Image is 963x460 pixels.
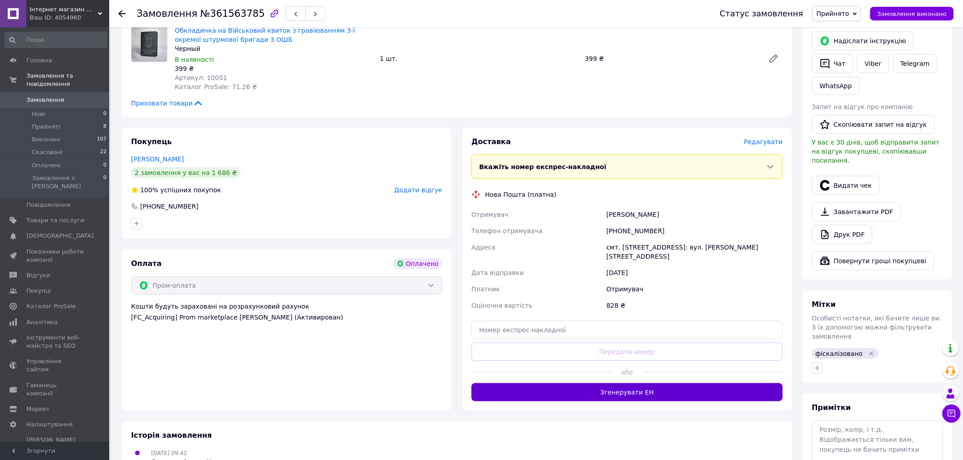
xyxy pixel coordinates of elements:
div: 1 шт. [376,52,582,65]
span: Запит на відгук про компанію [812,103,913,110]
span: Доставка [471,137,511,146]
span: Каталог ProSale [26,302,76,310]
div: 2 замовлення у вас на 1 686 ₴ [131,167,241,178]
span: Товари та послуги [26,216,84,225]
span: №361563785 [200,8,265,19]
div: [FC_Acquiring] Prom marketplace [PERSON_NAME] (Активирован) [131,313,442,322]
div: Отримувач [605,281,785,297]
a: Завантажити PDF [812,202,901,221]
span: Покупці [26,287,51,295]
div: успішних покупок [131,185,221,195]
span: [DATE] 09:42 [151,450,187,456]
span: Платник [471,285,500,293]
a: Telegram [893,54,938,73]
span: або [612,368,643,377]
button: Чат [812,54,853,73]
span: Дата відправки [471,269,524,276]
div: 828 ₴ [605,297,785,314]
span: Управління сайтом [26,357,84,374]
span: 0 [103,161,106,170]
span: Отримувач [471,211,508,218]
img: Обкладинка на Військовий квиток з гравіюванням 3-ї окремої штурмової бригади 3 ОШБ [132,26,167,62]
div: [PHONE_NUMBER] [605,223,785,239]
div: Статус замовлення [720,9,804,18]
span: Гаманець компанії [26,381,84,398]
span: Прийняті [32,123,60,131]
button: Надіслати інструкцію [812,31,914,50]
span: Нові [32,110,45,118]
a: Друк PDF [812,225,872,244]
span: Покупець [131,137,172,146]
input: Пошук [5,32,107,48]
span: Особисті нотатки, які бачите лише ви. З їх допомогою можна фільтрувати замовлення [812,315,942,340]
span: Телефон отримувача [471,227,542,235]
button: Замовлення виконано [870,7,954,20]
span: Примітки [812,403,851,412]
div: Нова Пошта (платна) [483,190,559,199]
span: Аналітика [26,318,58,326]
span: Редагувати [744,138,783,145]
span: 8 [103,123,106,131]
div: Черный [175,44,373,53]
div: Повернутися назад [118,9,126,18]
span: Інструменти веб-майстра та SEO [26,334,84,350]
span: Оплата [131,259,162,268]
div: [DATE] [605,265,785,281]
span: Адреса [471,244,496,251]
a: Viber [857,54,889,73]
div: смт. [STREET_ADDRESS]: вул. [PERSON_NAME][STREET_ADDRESS] [605,239,785,265]
button: Видати чек [812,176,880,195]
svg: Видалити мітку [868,350,875,357]
span: Прийнято [816,10,849,17]
a: WhatsApp [812,77,860,95]
span: Замовлення з [PERSON_NAME] [32,174,103,190]
span: Приховати товари [131,99,203,108]
span: У вас є 30 днів, щоб відправити запит на відгук покупцеві, скопіювавши посилання. [812,139,940,164]
span: [DEMOGRAPHIC_DATA] [26,232,94,240]
span: 107 [97,135,106,144]
div: [PERSON_NAME] [605,206,785,223]
span: фіскалізовано [816,350,863,357]
span: Показники роботи компанії [26,248,84,264]
span: Артикул: 10051 [175,74,227,81]
span: Оціночна вартість [471,302,532,309]
span: Маркет [26,405,50,413]
span: Замовлення та повідомлення [26,72,109,88]
div: Кошти будуть зараховані на розрахунковий рахунок [131,302,442,322]
span: Додати відгук [395,186,442,194]
div: Ваш ID: 4054960 [30,14,109,22]
span: Каталог ProSale: 71.26 ₴ [175,83,257,90]
div: Оплачено [393,258,442,269]
span: Вкажіть номер експрес-накладної [479,163,607,170]
span: Відгуки [26,271,50,280]
a: [PERSON_NAME] [131,155,184,163]
input: Номер експрес-накладної [471,321,783,339]
span: 100% [140,186,158,194]
span: Замовлення [137,8,198,19]
span: Замовлення виконано [877,10,947,17]
span: Налаштування [26,420,73,429]
span: Історія замовлення [131,431,212,440]
span: Оплачені [32,161,61,170]
span: Мітки [812,300,836,309]
span: 0 [103,110,106,118]
span: Повідомлення [26,201,71,209]
div: 399 ₴ [581,52,761,65]
button: Чат з покупцем [943,405,961,423]
button: Повернути гроші покупцеві [812,251,934,270]
span: Замовлення [26,96,64,104]
span: Інтернет магазин mars leather [30,5,98,14]
button: Згенерувати ЕН [471,383,783,401]
span: В наявності [175,56,214,63]
span: Головна [26,56,52,65]
span: 22 [100,148,106,156]
span: Скасовані [32,148,63,156]
div: 399 ₴ [175,64,373,73]
button: Скопіювати запит на відгук [812,115,935,134]
span: Виконані [32,135,60,144]
a: Редагувати [765,50,783,68]
div: [PHONE_NUMBER] [139,202,199,211]
span: 0 [103,174,106,190]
